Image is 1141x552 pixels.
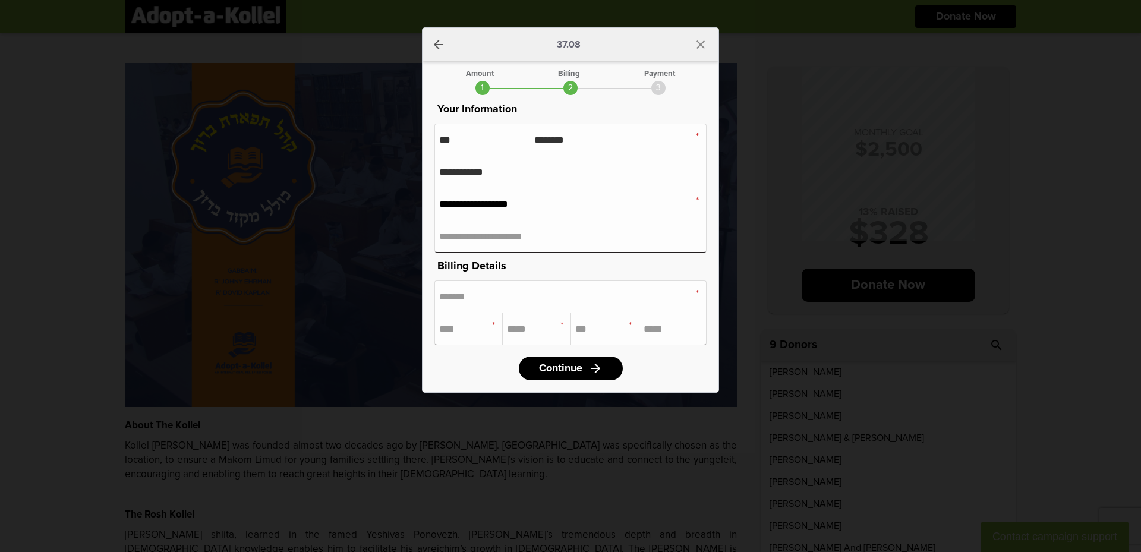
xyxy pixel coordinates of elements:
a: Continuearrow_forward [519,357,623,380]
i: close [694,37,708,52]
span: Continue [539,363,582,374]
a: arrow_back [431,37,446,52]
i: arrow_forward [588,361,603,376]
div: Billing [558,70,580,78]
div: Payment [644,70,675,78]
p: Billing Details [434,258,707,275]
p: 37.08 [557,40,581,49]
div: 1 [475,81,490,95]
p: Your Information [434,101,707,118]
div: 2 [563,81,578,95]
div: Amount [466,70,494,78]
div: 3 [651,81,666,95]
